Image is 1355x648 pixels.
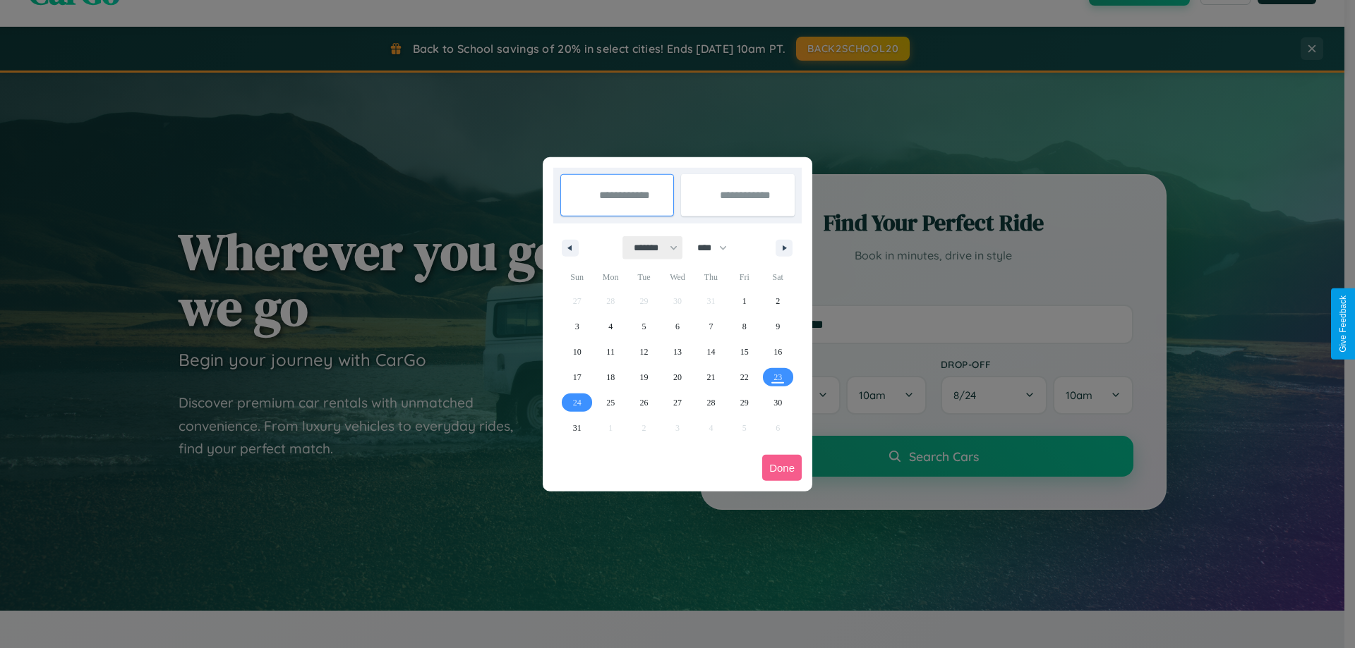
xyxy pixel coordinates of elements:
[560,390,594,415] button: 24
[694,365,728,390] button: 21
[661,266,694,288] span: Wed
[728,365,761,390] button: 22
[740,365,749,390] span: 22
[694,266,728,288] span: Thu
[706,339,715,365] span: 14
[594,365,627,390] button: 18
[761,390,795,415] button: 30
[560,314,594,339] button: 3
[694,390,728,415] button: 28
[594,314,627,339] button: 4
[573,339,582,365] span: 10
[594,266,627,288] span: Mon
[728,390,761,415] button: 29
[560,339,594,365] button: 10
[606,365,615,390] span: 18
[761,365,795,390] button: 23
[742,288,747,314] span: 1
[728,339,761,365] button: 15
[1338,295,1348,353] div: Give Feedback
[740,339,749,365] span: 15
[642,314,646,339] span: 5
[728,266,761,288] span: Fri
[627,390,661,415] button: 26
[560,365,594,390] button: 17
[661,365,694,390] button: 20
[709,314,713,339] span: 7
[728,314,761,339] button: 8
[776,288,780,314] span: 2
[761,314,795,339] button: 9
[776,314,780,339] span: 9
[773,390,782,415] span: 30
[742,314,747,339] span: 8
[661,339,694,365] button: 13
[673,365,682,390] span: 20
[608,314,613,339] span: 4
[627,314,661,339] button: 5
[575,314,579,339] span: 3
[728,288,761,314] button: 1
[573,390,582,415] span: 24
[661,314,694,339] button: 6
[706,365,715,390] span: 21
[773,339,782,365] span: 16
[640,365,649,390] span: 19
[706,390,715,415] span: 28
[594,390,627,415] button: 25
[640,339,649,365] span: 12
[675,314,680,339] span: 6
[594,339,627,365] button: 11
[560,266,594,288] span: Sun
[773,365,782,390] span: 23
[740,390,749,415] span: 29
[673,339,682,365] span: 13
[606,339,615,365] span: 11
[573,365,582,390] span: 17
[694,339,728,365] button: 14
[627,339,661,365] button: 12
[606,390,615,415] span: 25
[573,415,582,441] span: 31
[661,390,694,415] button: 27
[560,415,594,441] button: 31
[761,339,795,365] button: 16
[761,288,795,314] button: 2
[761,266,795,288] span: Sat
[762,455,802,481] button: Done
[640,390,649,415] span: 26
[694,314,728,339] button: 7
[627,365,661,390] button: 19
[627,266,661,288] span: Tue
[673,390,682,415] span: 27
